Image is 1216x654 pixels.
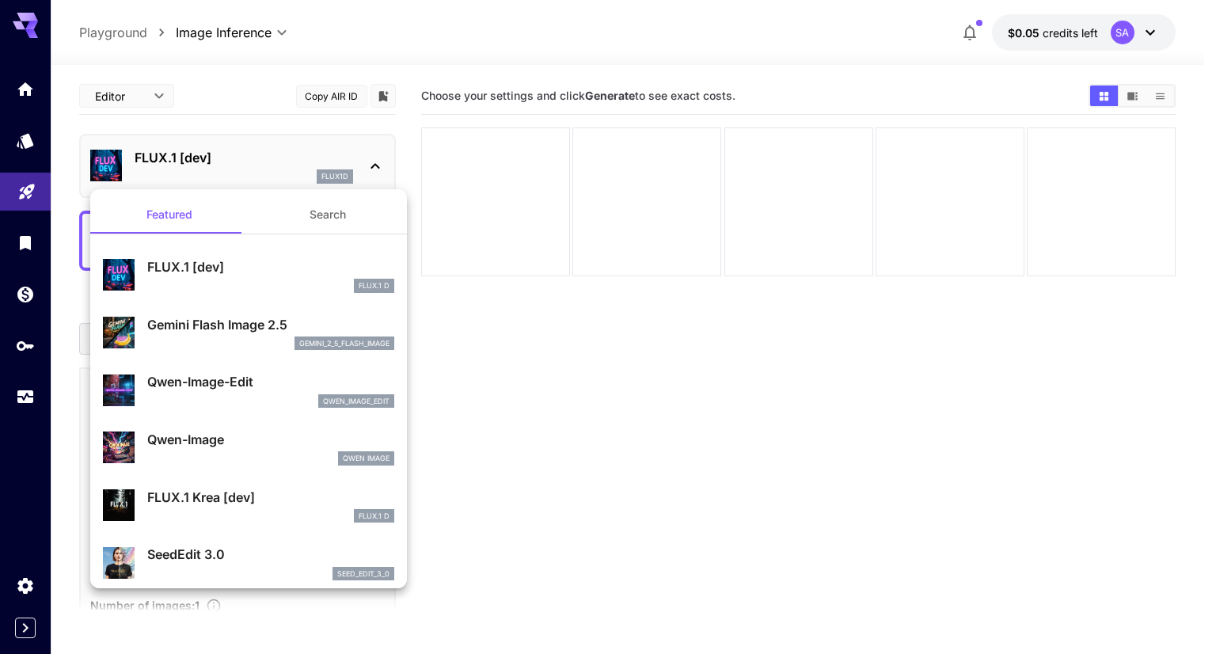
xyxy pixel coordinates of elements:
[323,396,389,407] p: qwen_image_edit
[147,430,394,449] p: Qwen-Image
[25,41,38,54] img: website_grey.svg
[147,315,394,334] p: Gemini Flash Image 2.5
[158,92,170,105] img: tab_keywords_by_traffic_grey.svg
[103,538,394,587] div: SeedEdit 3.0seed_edit_3_0
[147,257,394,276] p: FLUX.1 [dev]
[43,92,55,105] img: tab_domain_overview_orange.svg
[103,309,394,357] div: Gemini Flash Image 2.5gemini_2_5_flash_image
[299,338,389,349] p: gemini_2_5_flash_image
[103,481,394,530] div: FLUX.1 Krea [dev]FLUX.1 D
[60,93,142,104] div: Domain Overview
[359,280,389,291] p: FLUX.1 D
[90,196,249,234] button: Featured
[337,568,389,580] p: seed_edit_3_0
[103,366,394,414] div: Qwen-Image-Editqwen_image_edit
[175,93,267,104] div: Keywords by Traffic
[359,511,389,522] p: FLUX.1 D
[249,196,407,234] button: Search
[147,488,394,507] p: FLUX.1 Krea [dev]
[343,453,389,464] p: Qwen Image
[103,424,394,472] div: Qwen-ImageQwen Image
[44,25,78,38] div: v 4.0.25
[25,25,38,38] img: logo_orange.svg
[147,372,394,391] p: Qwen-Image-Edit
[41,41,112,54] div: Domain: [URL]
[147,545,394,564] p: SeedEdit 3.0
[103,251,394,299] div: FLUX.1 [dev]FLUX.1 D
